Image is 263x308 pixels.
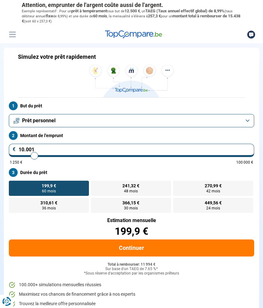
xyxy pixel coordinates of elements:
button: Prêt personnel [9,114,254,127]
label: Montant de l'emprunt [9,131,254,140]
span: 241,32 € [122,184,139,188]
div: Estimation mensuelle [9,218,254,223]
img: TopCompare [105,30,162,39]
span: 60 mois [93,14,107,18]
span: 366,15 € [122,201,139,205]
span: 12.500 € [125,9,140,13]
span: 48 mois [124,189,138,193]
li: Trouvez la meilleure offre personnalisée [9,301,254,307]
span: prêt à tempérament [71,9,107,13]
span: 30 mois [124,206,138,210]
span: 310,61 € [40,201,57,205]
span: 199,9 € [42,184,56,188]
label: But du prêt [9,101,254,110]
div: Sur base d'un TAEG de 7.65 %* [9,267,254,271]
span: montant total à rembourser de 15.438 € [22,14,240,23]
div: Total à rembourser: 11 994 € [9,263,254,267]
h1: Simulez votre prêt rapidement [18,53,96,60]
div: 199,9 € [9,226,254,236]
label: Durée du prêt [9,168,254,177]
span: fixe [46,14,53,18]
span: 60 mois [42,189,56,193]
span: TAEG (Taux annuel effectif global) de 8,99% [145,9,225,13]
div: *Sous réserve d'acceptation par les organismes prêteurs [9,271,254,276]
p: Attention, emprunter de l'argent coûte aussi de l'argent. [22,2,241,9]
span: 1 250 € [10,160,22,164]
span: € [13,147,16,152]
span: Prêt personnel [22,117,56,124]
span: 270,99 € [205,184,222,188]
button: Menu [8,30,17,39]
span: 42 mois [206,189,220,193]
img: TopCompare.be [87,65,176,97]
li: 100.000+ simulations mensuelles réussies [9,282,254,288]
span: 36 mois [42,206,56,210]
p: Exemple représentatif : Pour un tous but de , un (taux débiteur annuel de 8,99%) et une durée de ... [22,9,241,24]
span: 257,3 € [148,14,161,18]
li: Maximisez vos chances de financement grâce à nos experts [9,291,254,298]
span: 24 mois [206,206,220,210]
button: Continuer [9,239,254,257]
span: 449,56 € [205,201,222,205]
span: 100 000 € [236,160,253,164]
